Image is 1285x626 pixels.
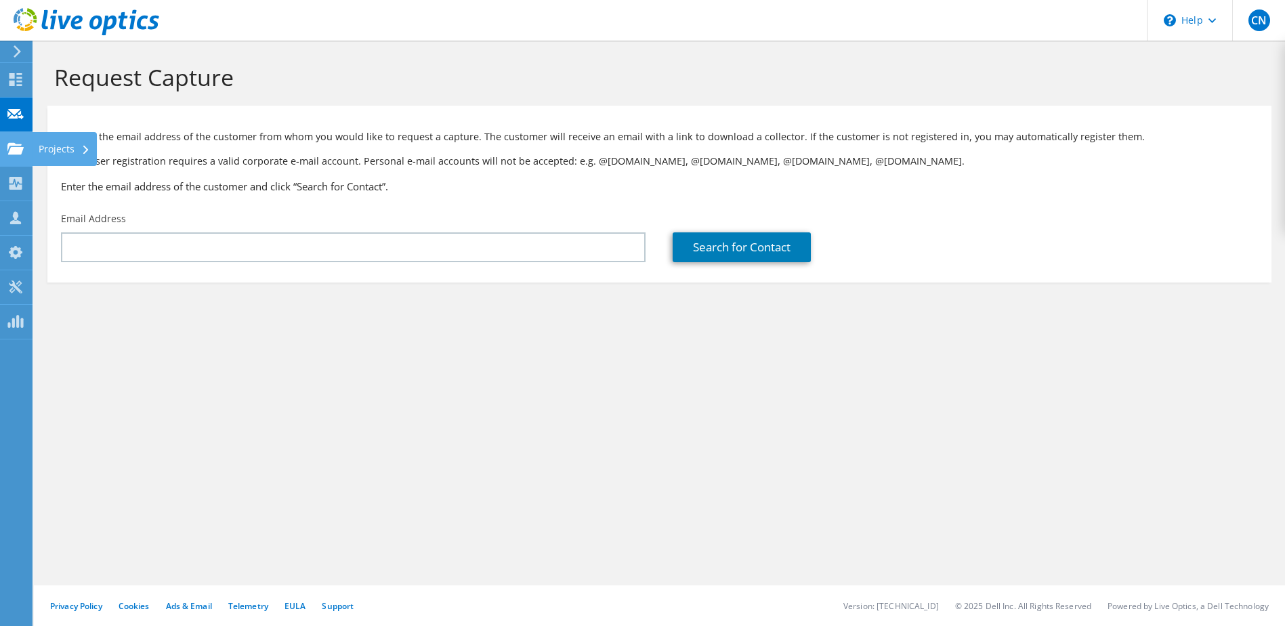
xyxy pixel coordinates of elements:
a: Ads & Email [166,600,212,612]
a: Cookies [119,600,150,612]
span: CN [1248,9,1270,31]
a: Privacy Policy [50,600,102,612]
h1: Request Capture [54,63,1258,91]
a: Support [322,600,354,612]
p: Provide the email address of the customer from whom you would like to request a capture. The cust... [61,129,1258,144]
h3: Enter the email address of the customer and click “Search for Contact”. [61,179,1258,194]
li: Version: [TECHNICAL_ID] [843,600,939,612]
p: Note: User registration requires a valid corporate e-mail account. Personal e-mail accounts will ... [61,154,1258,169]
li: Powered by Live Optics, a Dell Technology [1108,600,1269,612]
div: Projects [32,132,97,166]
svg: \n [1164,14,1176,26]
a: Search for Contact [673,232,811,262]
a: EULA [285,600,306,612]
li: © 2025 Dell Inc. All Rights Reserved [955,600,1091,612]
label: Email Address [61,212,126,226]
a: Telemetry [228,600,268,612]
